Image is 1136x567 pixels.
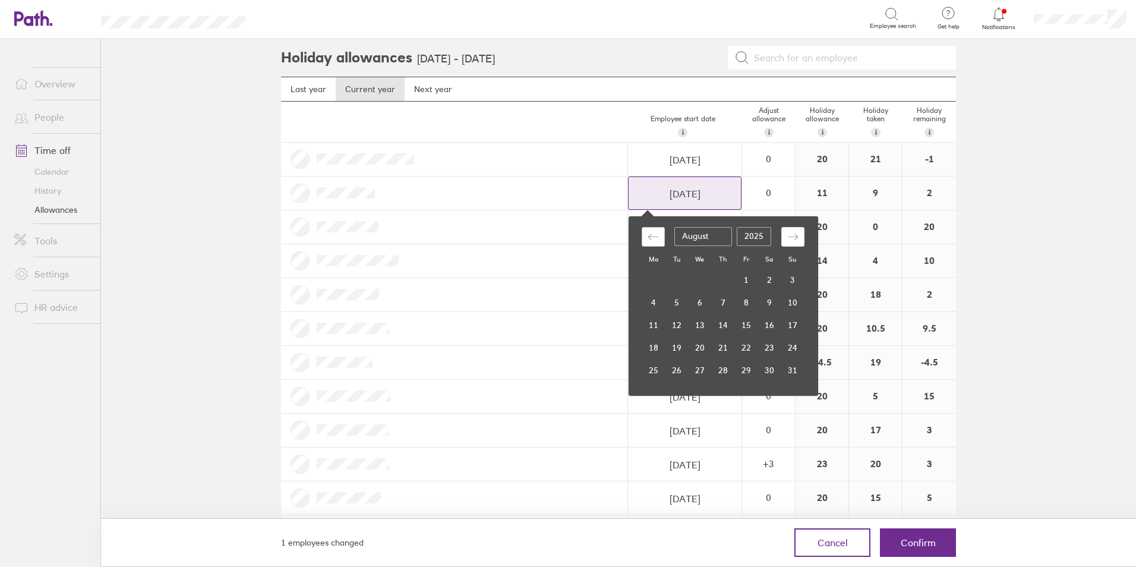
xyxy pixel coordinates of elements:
a: Current year [336,77,405,101]
div: + 3 [743,458,794,469]
input: dd/mm/yyyy [629,516,741,549]
td: Thursday, August 7, 2025 [711,291,734,314]
a: Settings [5,262,100,286]
div: 20 [849,448,902,481]
span: Employee search [870,23,916,30]
td: Monday, August 18, 2025 [642,336,665,359]
div: Adjust allowance [742,102,796,142]
td: Tuesday, August 12, 2025 [665,314,688,336]
div: Holiday remaining [903,102,956,142]
div: 6 [903,515,956,549]
a: Calendar [5,162,100,181]
td: Saturday, August 16, 2025 [758,314,781,336]
div: 0 [743,492,794,503]
div: Calendar [629,216,818,396]
a: Time off [5,138,100,162]
div: 1 employees changed [281,536,364,549]
div: 20 [796,515,848,549]
td: Monday, August 11, 2025 [642,314,665,336]
div: 9.5 [903,312,956,345]
span: Get help [929,23,968,30]
div: 5 [903,481,956,515]
button: Cancel [794,528,870,557]
a: HR advice [5,295,100,319]
div: Holiday taken [849,102,903,142]
a: People [5,105,100,129]
div: 20 [903,210,956,244]
small: We [695,255,704,263]
div: 0 [743,187,794,198]
td: Sunday, August 17, 2025 [781,314,804,336]
span: Cancel [818,537,848,548]
a: Next year [405,77,462,101]
div: 0 [743,390,794,401]
div: 2 [903,177,956,210]
div: 10 [903,244,956,278]
div: 0 [743,153,794,164]
td: Tuesday, August 19, 2025 [665,336,688,359]
input: dd/mm/yyyy [629,143,741,177]
td: Saturday, August 30, 2025 [758,359,781,382]
div: Move forward to switch to the next month. [781,227,804,247]
div: 20 [796,380,848,413]
div: 2 [903,278,956,311]
div: 3 [903,414,956,447]
a: Notifications [980,6,1018,31]
span: i [682,128,684,137]
small: Th [719,255,727,263]
small: Sa [765,255,773,263]
span: i [768,128,770,137]
div: 14.5 [796,346,848,379]
small: Mo [649,255,658,263]
small: Tu [673,255,680,263]
td: Tuesday, August 5, 2025 [665,291,688,314]
div: 3 [903,448,956,481]
div: Move backward to switch to the previous month. [642,227,665,247]
a: Allowances [5,200,100,219]
h2: Holiday allowances [281,39,412,77]
div: 11 [796,177,848,210]
div: 15 [849,481,902,515]
div: 19 [849,346,902,379]
div: 10.5 [849,312,902,345]
a: Overview [5,72,100,96]
span: i [929,128,930,137]
input: dd/mm/yyyy [629,380,741,414]
td: Wednesday, August 13, 2025 [688,314,711,336]
td: Thursday, August 14, 2025 [711,314,734,336]
div: 0 [849,210,902,244]
div: 20 [796,278,848,311]
td: Sunday, August 3, 2025 [781,269,804,291]
td: Saturday, August 9, 2025 [758,291,781,314]
div: 14 [849,515,902,549]
div: 20 [796,312,848,345]
span: i [822,128,823,137]
td: Friday, August 22, 2025 [734,336,758,359]
div: 23 [796,448,848,481]
td: Thursday, August 21, 2025 [711,336,734,359]
input: dd/mm/yyyy [629,414,741,448]
div: -4.5 [903,346,956,379]
div: 20 [796,143,848,176]
td: Friday, August 1, 2025 [734,269,758,291]
td: Friday, August 29, 2025 [734,359,758,382]
button: Confirm [880,528,956,557]
input: dd/mm/yyyy [629,482,741,515]
small: Fr [743,255,749,263]
div: 20 [796,481,848,515]
td: Saturday, August 2, 2025 [758,269,781,291]
td: Friday, August 15, 2025 [734,314,758,336]
div: 9 [849,177,902,210]
div: 0 [743,424,794,435]
span: Notifications [980,24,1018,31]
div: 15 [903,380,956,413]
td: Sunday, August 10, 2025 [781,291,804,314]
input: Search for an employee [749,46,949,69]
div: 5 [849,380,902,413]
td: Sunday, August 24, 2025 [781,336,804,359]
h3: [DATE] - [DATE] [417,53,495,65]
a: History [5,181,100,200]
div: 17 [849,414,902,447]
a: Tools [5,229,100,253]
small: Su [788,255,796,263]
